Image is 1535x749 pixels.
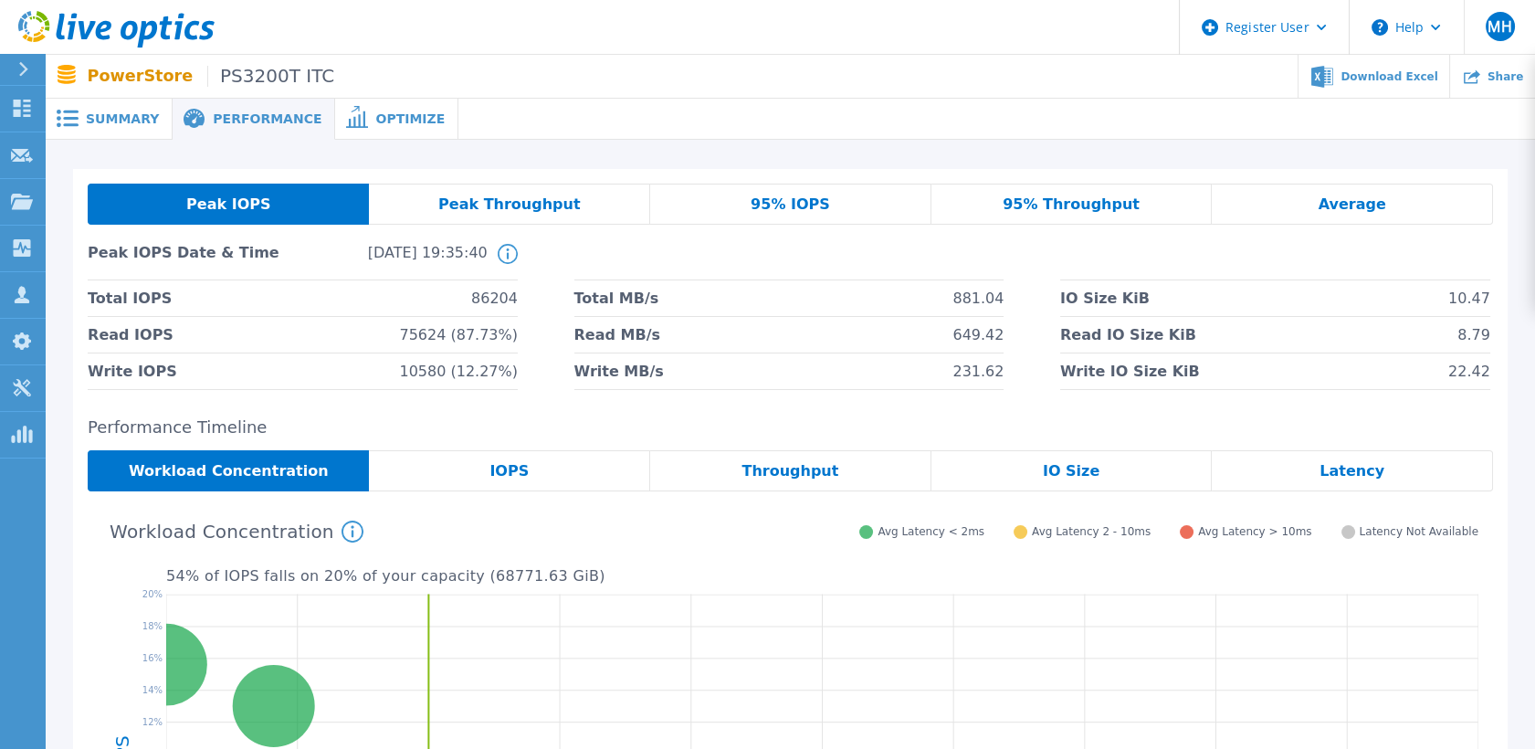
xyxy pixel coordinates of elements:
span: IOPS [489,464,529,479]
span: PS3200T ITC [207,66,334,87]
p: PowerStore [88,66,335,87]
span: 10580 (12.27%) [399,353,517,389]
span: Read IO Size KiB [1060,317,1196,353]
span: Latency [1319,464,1384,479]
span: Workload Concentration [129,464,329,479]
text: 20% [142,589,163,599]
span: Peak IOPS Date & Time [88,244,288,280]
span: Total IOPS [88,280,172,316]
span: 881.04 [952,280,1004,316]
span: IO Size KiB [1060,280,1150,316]
span: Total MB/s [574,280,659,316]
text: 14% [142,684,163,694]
span: Write IO Size KiB [1060,353,1200,389]
text: 16% [142,653,163,663]
span: Performance [213,112,321,125]
span: [DATE] 19:35:40 [288,244,488,280]
span: 649.42 [952,317,1004,353]
span: Avg Latency < 2ms [878,525,984,539]
span: Average [1319,197,1386,212]
span: 22.42 [1448,353,1490,389]
span: Peak Throughput [438,197,581,212]
span: MH [1488,19,1511,34]
span: Avg Latency > 10ms [1198,525,1311,539]
span: Share [1488,71,1523,82]
span: 8.79 [1457,317,1490,353]
text: 18% [142,621,163,631]
span: Download Excel [1340,71,1437,82]
span: Summary [86,112,159,125]
span: 231.62 [952,353,1004,389]
span: 75624 (87.73%) [399,317,517,353]
h2: Performance Timeline [88,418,1493,438]
span: IO Size [1043,464,1099,479]
span: Throughput [741,464,838,479]
h4: Workload Concentration [110,521,363,543]
p: 54 % of IOPS falls on 20 % of your capacity ( 68771.63 GiB ) [166,568,1478,585]
span: Latency Not Available [1360,525,1478,539]
span: Optimize [375,112,445,125]
span: Peak IOPS [186,197,270,212]
span: Read IOPS [88,317,173,353]
span: 10.47 [1448,280,1490,316]
span: Write MB/s [574,353,664,389]
span: 86204 [471,280,518,316]
span: Write IOPS [88,353,177,389]
span: Avg Latency 2 - 10ms [1032,525,1151,539]
span: 95% IOPS [751,197,830,212]
span: Read MB/s [574,317,660,353]
span: 95% Throughput [1003,197,1140,212]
